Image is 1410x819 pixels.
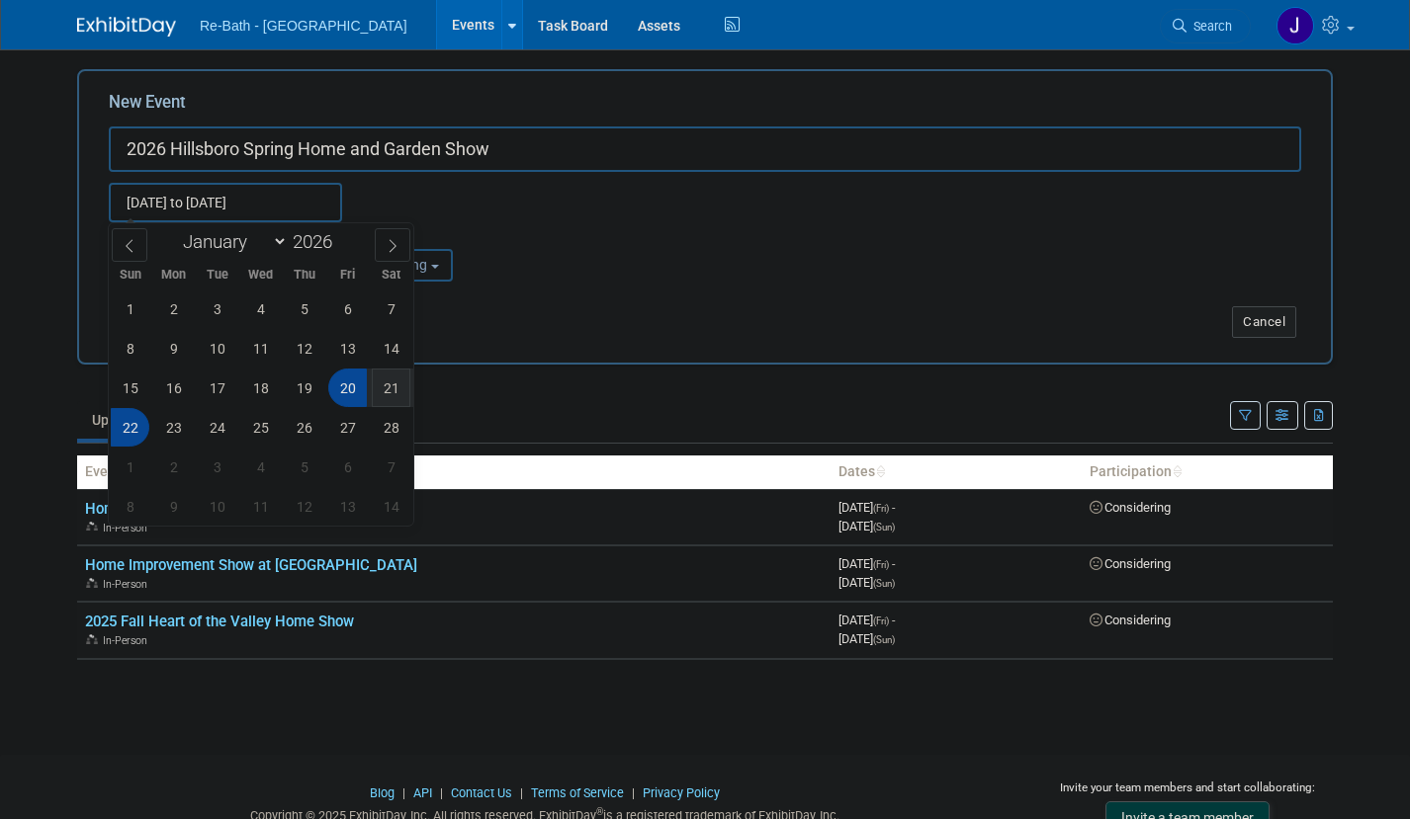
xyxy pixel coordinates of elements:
span: February 16, 2026 [154,369,193,407]
span: February 7, 2026 [372,289,410,328]
span: February 15, 2026 [111,369,149,407]
span: In-Person [103,522,153,534]
span: February 14, 2026 [372,329,410,368]
span: February 1, 2026 [111,289,149,328]
span: Sun [109,269,152,282]
span: March 9, 2026 [154,487,193,526]
span: Re-Bath - [GEOGRAPHIC_DATA] [200,18,407,34]
a: Sort by Start Date [875,463,885,479]
span: [DATE] [838,556,895,571]
a: Sort by Participation Type [1172,463,1182,479]
span: (Fri) [873,503,889,514]
div: Invite your team members and start collaborating: [1041,779,1333,809]
span: [DATE] [838,631,895,646]
span: Sat [370,269,413,282]
span: March 13, 2026 [328,487,367,526]
span: | [627,785,640,800]
span: Considering [1090,556,1171,571]
span: Thu [283,269,326,282]
span: February 10, 2026 [198,329,236,368]
span: | [515,785,528,800]
span: February 13, 2026 [328,329,367,368]
span: March 11, 2026 [241,487,280,526]
span: Tue [196,269,239,282]
select: Month [174,229,288,254]
img: Josh Sager [1277,7,1314,44]
span: March 12, 2026 [285,487,323,526]
span: Considering [1090,500,1171,515]
span: In-Person [103,634,153,647]
img: In-Person Event [86,634,98,644]
a: API [413,785,432,800]
a: Blog [370,785,395,800]
img: In-Person Event [86,522,98,532]
a: 2025 Fall Heart of the Valley Home Show [85,613,354,630]
a: Home Improvement Show at [GEOGRAPHIC_DATA] [85,556,417,574]
th: Participation [1082,455,1333,489]
span: - [892,500,895,515]
span: February 18, 2026 [241,369,280,407]
button: Cancel [1232,306,1296,338]
label: New Event [109,91,186,122]
img: ExhibitDay [77,17,176,37]
span: - [892,613,895,627]
span: (Sun) [873,578,895,589]
span: March 8, 2026 [111,487,149,526]
span: (Fri) [873,615,889,626]
span: - [892,556,895,571]
span: March 10, 2026 [198,487,236,526]
span: Mon [152,269,196,282]
a: Terms of Service [531,785,624,800]
span: [DATE] [838,575,895,590]
span: February 6, 2026 [328,289,367,328]
span: February 28, 2026 [372,408,410,447]
span: March 6, 2026 [328,448,367,486]
span: [DATE] [838,519,895,533]
span: March 14, 2026 [372,487,410,526]
span: Fri [326,269,370,282]
span: March 5, 2026 [285,448,323,486]
span: February 21, 2026 [372,369,410,407]
span: In-Person [103,578,153,591]
a: Privacy Policy [643,785,720,800]
span: March 2, 2026 [154,448,193,486]
span: | [397,785,410,800]
span: February 22, 2026 [111,408,149,447]
a: Search [1160,9,1251,43]
span: February 24, 2026 [198,408,236,447]
span: (Sun) [873,634,895,645]
span: February 17, 2026 [198,369,236,407]
span: February 12, 2026 [285,329,323,368]
input: Year [288,230,347,253]
span: (Sun) [873,522,895,532]
a: Home Show at [GEOGRAPHIC_DATA] [85,500,327,518]
span: February 23, 2026 [154,408,193,447]
span: February 4, 2026 [241,289,280,328]
a: Upcoming3 [77,401,188,439]
span: Search [1187,19,1232,34]
span: February 9, 2026 [154,329,193,368]
span: | [435,785,448,800]
div: Participation: [312,222,486,248]
span: Considering [1090,613,1171,627]
span: February 3, 2026 [198,289,236,328]
span: February 11, 2026 [241,329,280,368]
th: Event [77,455,831,489]
span: February 2, 2026 [154,289,193,328]
span: Wed [239,269,283,282]
span: March 3, 2026 [198,448,236,486]
span: March 1, 2026 [111,448,149,486]
span: February 27, 2026 [328,408,367,447]
span: February 20, 2026 [328,369,367,407]
span: February 25, 2026 [241,408,280,447]
span: March 4, 2026 [241,448,280,486]
div: Attendance / Format: [109,222,283,248]
span: February 5, 2026 [285,289,323,328]
span: [DATE] [838,613,895,627]
th: Dates [831,455,1082,489]
span: February 8, 2026 [111,329,149,368]
span: [DATE] [838,500,895,515]
span: (Fri) [873,559,889,570]
sup: ® [596,806,603,817]
input: Name of Trade Show / Conference [109,126,1301,172]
